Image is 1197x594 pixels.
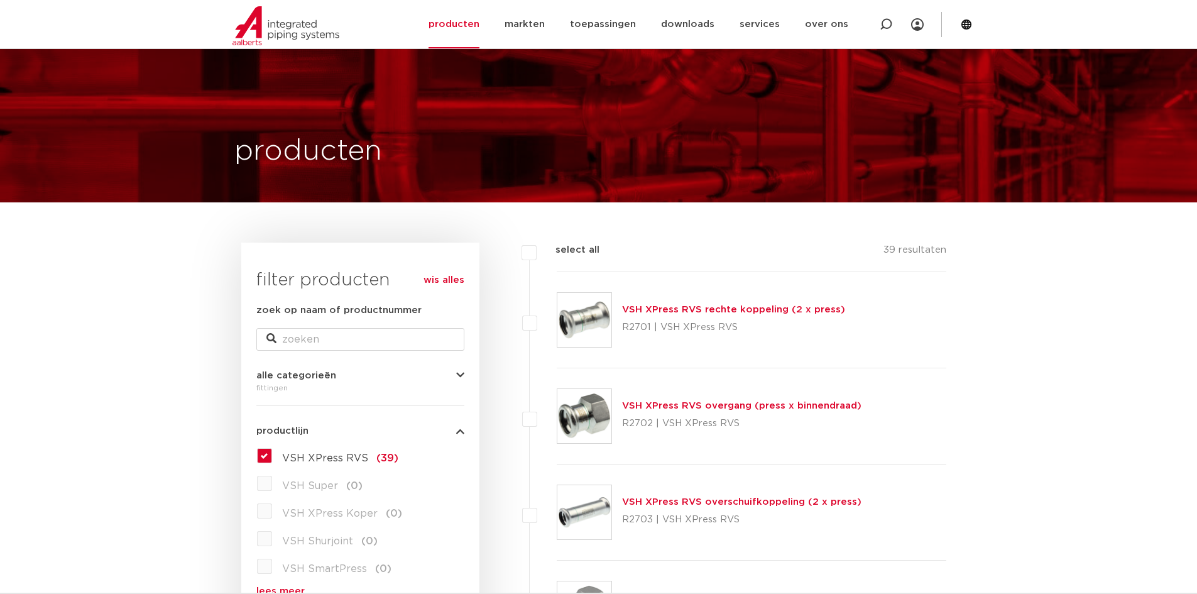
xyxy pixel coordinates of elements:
span: productlijn [256,426,309,436]
p: R2701 | VSH XPress RVS [622,317,845,338]
span: VSH Shurjoint [282,536,353,546]
span: VSH XPress RVS [282,453,368,463]
p: 39 resultaten [883,243,946,262]
img: Thumbnail for VSH XPress RVS overschuifkoppeling (2 x press) [557,485,611,539]
label: zoek op naam of productnummer [256,303,422,318]
span: (0) [346,481,363,491]
img: Thumbnail for VSH XPress RVS rechte koppeling (2 x press) [557,293,611,347]
img: Thumbnail for VSH XPress RVS overgang (press x binnendraad) [557,389,611,443]
button: alle categorieën [256,371,464,380]
label: select all [537,243,599,258]
span: VSH XPress Koper [282,509,378,519]
p: R2702 | VSH XPress RVS [622,414,861,434]
span: VSH Super [282,481,338,491]
h1: producten [234,131,382,172]
a: VSH XPress RVS rechte koppeling (2 x press) [622,305,845,314]
span: alle categorieën [256,371,336,380]
span: (0) [386,509,402,519]
button: productlijn [256,426,464,436]
input: zoeken [256,328,464,351]
span: (39) [376,453,398,463]
div: fittingen [256,380,464,395]
span: (0) [361,536,378,546]
span: VSH SmartPress [282,564,367,574]
span: (0) [375,564,391,574]
a: wis alles [424,273,464,288]
h3: filter producten [256,268,464,293]
a: VSH XPress RVS overgang (press x binnendraad) [622,401,861,410]
p: R2703 | VSH XPress RVS [622,510,861,530]
a: VSH XPress RVS overschuifkoppeling (2 x press) [622,497,861,507]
